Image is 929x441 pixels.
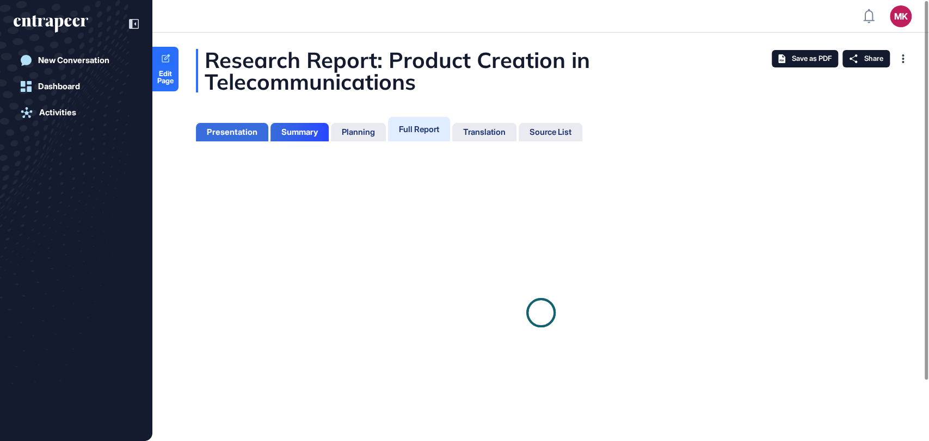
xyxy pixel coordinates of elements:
[342,127,375,137] div: Planning
[152,47,179,91] a: Edit Page
[14,49,139,71] a: New Conversation
[890,5,912,27] button: MK
[207,127,257,137] div: Presentation
[463,127,506,137] div: Translation
[38,55,109,65] div: New Conversation
[530,127,571,137] div: Source List
[38,82,80,91] div: Dashboard
[14,15,88,33] div: entrapeer-logo
[399,124,439,134] div: Full Report
[39,108,76,117] div: Activities
[792,54,832,63] span: Save as PDF
[14,102,139,123] a: Activities
[196,49,885,92] div: Research Report: Product Creation in Telecommunications
[281,127,318,137] div: Summary
[14,76,139,97] a: Dashboard
[152,70,179,84] span: Edit Page
[864,54,883,63] span: Share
